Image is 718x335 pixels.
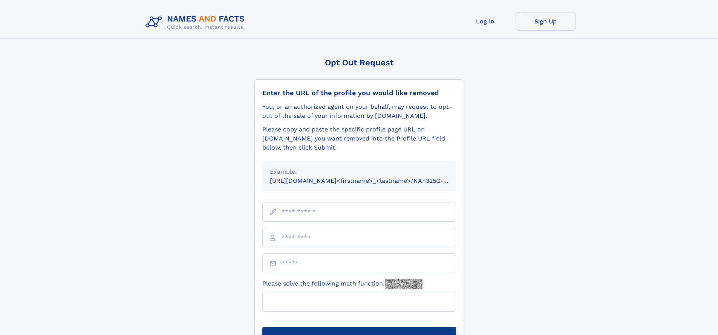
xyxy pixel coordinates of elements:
[262,125,456,152] div: Please copy and paste the specific profile page URL on [DOMAIN_NAME] you want removed into the Pr...
[516,12,576,31] a: Sign Up
[270,167,449,176] div: Example:
[262,102,456,120] div: You, or an authorized agent on your behalf, may request to opt-out of the sale of your informatio...
[262,89,456,97] div: Enter the URL of the profile you would like removed
[270,177,470,184] small: [URL][DOMAIN_NAME]<firstname>_<lastname>/NAF325G-xxxxxxxx
[254,58,464,67] div: Opt Out Request
[262,279,423,289] label: Please solve the following math function:
[455,12,516,31] a: Log In
[142,12,251,32] img: Logo Names and Facts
